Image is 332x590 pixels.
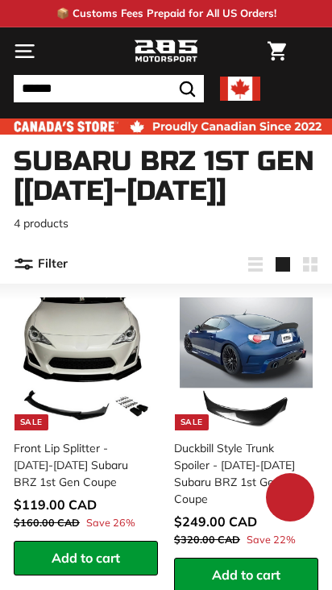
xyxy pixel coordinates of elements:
span: Add to cart [52,550,120,566]
h1: Subaru BRZ 1st Gen [[DATE]-[DATE]] [14,147,318,207]
span: $160.00 CAD [14,516,80,529]
p: 4 products [14,215,318,232]
span: Add to cart [212,567,280,583]
span: Save 22% [247,532,296,547]
img: Logo_285_Motorsport_areodynamics_components [134,38,198,65]
span: $119.00 CAD [14,497,97,513]
div: Sale [15,414,48,430]
span: $249.00 CAD [174,513,257,530]
input: Search [14,75,204,102]
p: 📦 Customs Fees Prepaid for All US Orders! [56,6,276,22]
div: Sale [175,414,209,430]
a: Cart [259,28,294,74]
a: Sale Duckbill Style Trunk Spoiler - [DATE]-[DATE] Subaru BRZ 1st Gen Coupe Save 22% [174,292,318,558]
inbox-online-store-chat: Shopify online store chat [261,473,319,526]
div: Front Lip Splitter - [DATE]-[DATE] Subaru BRZ 1st Gen Coupe [14,440,148,491]
span: $320.00 CAD [174,533,240,546]
button: Add to cart [14,541,158,575]
button: Filter [14,245,68,284]
div: Duckbill Style Trunk Spoiler - [DATE]-[DATE] Subaru BRZ 1st Gen Coupe [174,440,309,508]
a: Sale toyota 86 front lip Front Lip Splitter - [DATE]-[DATE] Subaru BRZ 1st Gen Coupe Save 26% [14,292,158,541]
span: Save 26% [86,515,135,530]
img: toyota 86 front lip [19,297,152,430]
